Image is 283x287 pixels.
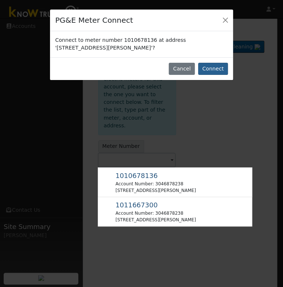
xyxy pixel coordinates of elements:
span: Usage Point: 9659820678 [115,203,158,208]
button: Cancel [169,63,195,75]
h4: PG&E Meter Connect [55,15,133,26]
div: Account Number: 3046878238 [115,181,196,187]
div: [STREET_ADDRESS][PERSON_NAME] [115,187,196,194]
span: 1010678136 [115,172,158,179]
span: Usage Point: 7797041226 [115,173,158,179]
span: 1011667300 [115,201,158,209]
div: [STREET_ADDRESS][PERSON_NAME] [115,217,196,223]
div: Connect to meter number 1010678136 at address '[STREET_ADDRESS][PERSON_NAME]'? [50,31,233,57]
button: Close [220,15,230,25]
div: Account Number: 3046878238 [115,210,196,217]
button: Connect [198,63,228,75]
